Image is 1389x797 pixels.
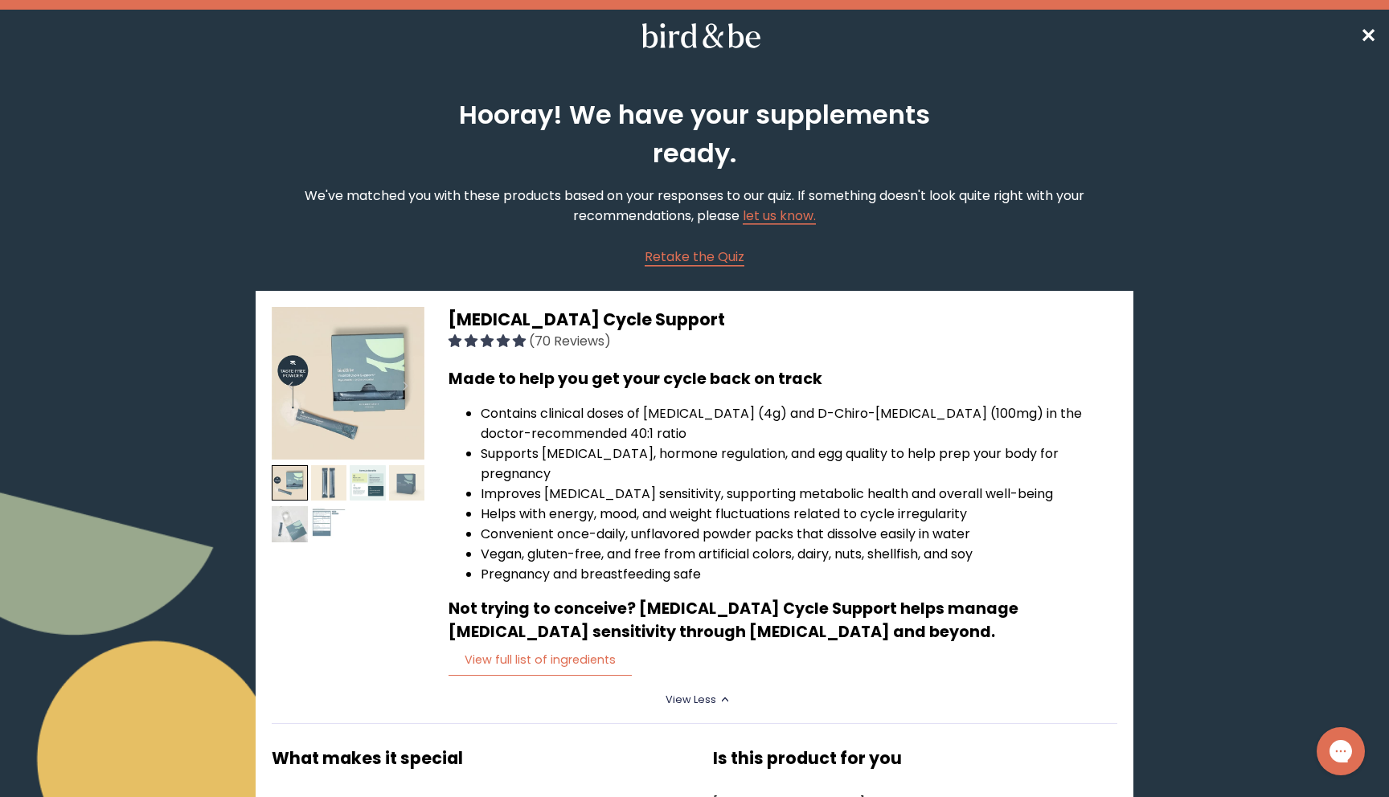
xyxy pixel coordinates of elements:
[311,465,347,501] img: thumbnail image
[1360,22,1376,50] a: ✕
[432,96,958,173] h2: Hooray! We have your supplements ready.
[481,524,1117,544] li: Convenient once-daily, unflavored powder packs that dissolve easily in water
[743,206,816,225] a: let us know.
[529,332,611,350] span: (70 Reviews)
[389,465,425,501] img: thumbnail image
[481,443,1117,484] li: Supports [MEDICAL_DATA], hormone regulation, and egg quality to help prep your body for pregnancy
[1309,721,1373,781] iframe: Gorgias live chat messenger
[721,696,735,704] i: <
[449,308,725,331] span: [MEDICAL_DATA] Cycle Support
[311,506,347,542] img: thumbnail image
[481,504,1117,524] li: Helps with energy, mood, and weight fluctuations related to cycle irregularity
[350,465,386,501] img: thumbnail image
[449,332,529,350] span: 4.91 stars
[713,746,1117,770] h4: Is this product for you
[1360,22,1376,49] span: ✕
[449,367,1117,390] h3: Made to help you get your cycle back on track
[481,544,1117,564] li: Vegan, gluten-free, and free from artificial colors, dairy, nuts, shellfish, and soy
[481,564,1117,584] li: Pregnancy and breastfeeding safe
[645,247,744,267] a: Retake the Quiz
[272,506,308,542] img: thumbnail image
[272,307,424,460] img: thumbnail image
[272,465,308,501] img: thumbnail image
[645,247,744,266] span: Retake the Quiz
[449,597,1117,644] h3: Not trying to conceive? [MEDICAL_DATA] Cycle Support helps manage [MEDICAL_DATA] sensitivity thro...
[666,693,716,706] span: View Less
[481,484,1117,504] li: Improves [MEDICAL_DATA] sensitivity, supporting metabolic health and overall well-being
[481,403,1117,443] li: Contains clinical doses of [MEDICAL_DATA] (4g) and D-Chiro-[MEDICAL_DATA] (100mg) in the doctor-r...
[666,693,724,707] summary: View Less <
[449,644,632,676] button: View full list of ingredients
[272,746,676,770] h4: What makes it special
[256,186,1133,226] p: We've matched you with these products based on your responses to our quiz. If something doesn't l...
